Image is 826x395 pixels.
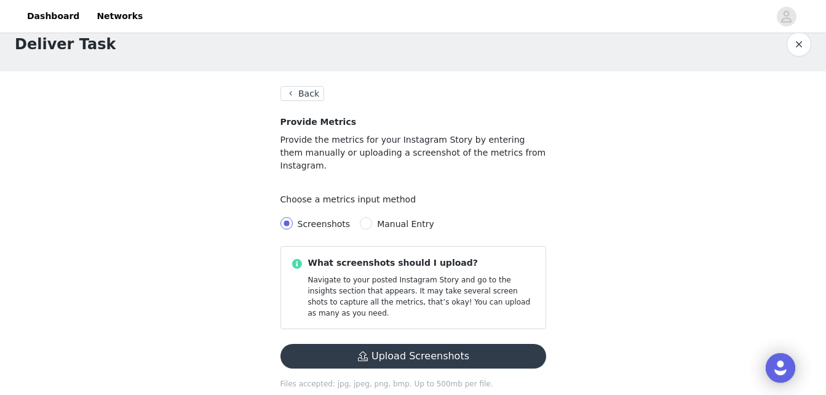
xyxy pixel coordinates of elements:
div: avatar [780,7,792,26]
h1: Deliver Task [15,33,116,55]
label: Choose a metrics input method [280,194,423,204]
button: Back [280,86,325,101]
span: Upload Screenshots [280,352,546,362]
p: Provide the metrics for your Instagram Story by entering them manually or uploading a screenshot ... [280,134,546,172]
p: What screenshots should I upload? [308,257,536,269]
span: Manual Entry [377,219,434,229]
a: Dashboard [20,2,87,30]
span: Screenshots [298,219,351,229]
p: Files accepted: jpg, jpeg, png, bmp. Up to 500mb per file. [280,378,546,389]
h4: Provide Metrics [280,116,546,129]
p: Navigate to your posted Instagram Story and go to the insights section that appears. It may take ... [308,274,536,319]
div: Open Intercom Messenger [766,353,795,383]
button: Upload Screenshots [280,344,546,369]
a: Networks [89,2,150,30]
